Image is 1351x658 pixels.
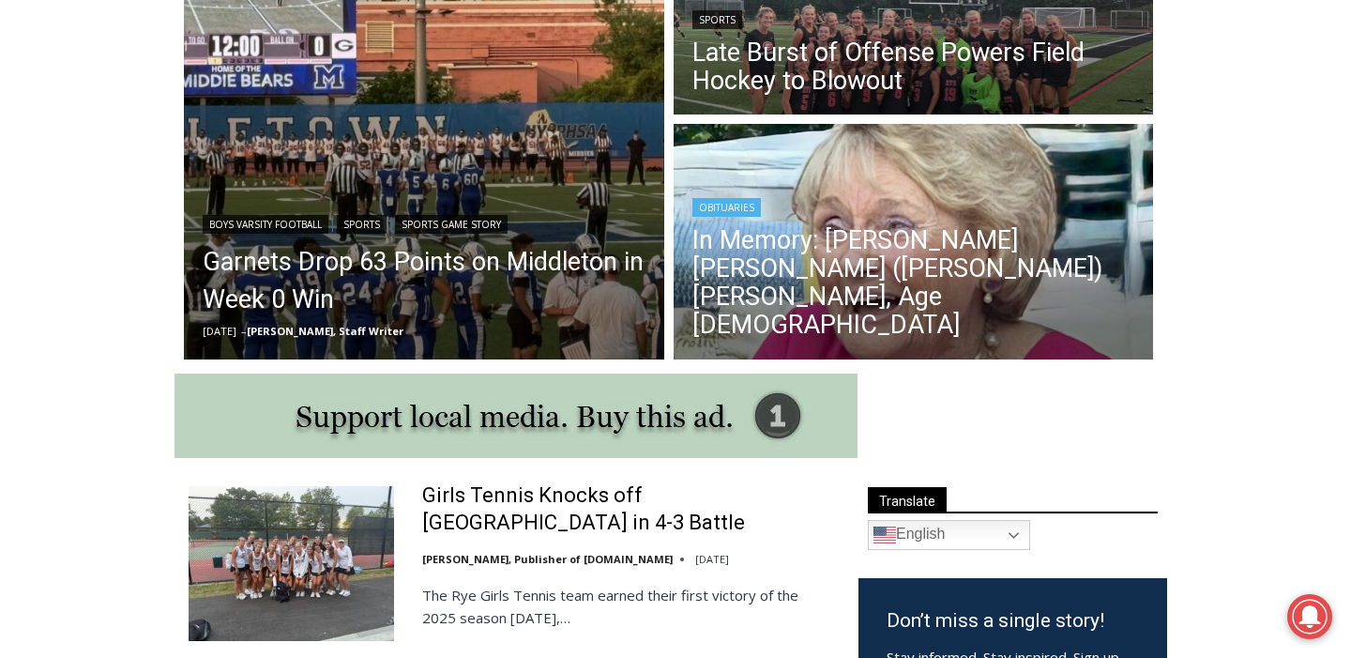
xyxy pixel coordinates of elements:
a: Intern @ [DOMAIN_NAME] [451,182,909,234]
img: Obituary - Maureen Catherine Devlin Koecheler [674,124,1154,364]
a: Boys Varsity Football [203,215,328,234]
a: Girls Tennis Knocks off [GEOGRAPHIC_DATA] in 4-3 Battle [422,482,834,536]
div: "The first chef I interviewed talked about coming to [GEOGRAPHIC_DATA] from [GEOGRAPHIC_DATA] in ... [474,1,887,182]
a: Sports Game Story [395,215,508,234]
a: Read More In Memory: Maureen Catherine (Devlin) Koecheler, Age 83 [674,124,1154,364]
span: Open Tues. - Sun. [PHONE_NUMBER] [6,193,184,265]
img: en [873,524,896,546]
a: Late Burst of Offense Powers Field Hockey to Blowout [692,38,1135,95]
time: [DATE] [695,552,729,566]
a: In Memory: [PERSON_NAME] [PERSON_NAME] ([PERSON_NAME]) [PERSON_NAME], Age [DEMOGRAPHIC_DATA] [692,226,1135,339]
p: The Rye Girls Tennis team earned their first victory of the 2025 season [DATE],… [422,584,834,629]
span: – [241,324,247,338]
a: Sports [692,10,742,29]
div: | | [203,211,645,234]
div: "clearly one of the favorites in the [GEOGRAPHIC_DATA] neighborhood" [193,117,276,224]
a: Sports [337,215,387,234]
a: English [868,520,1030,550]
img: support local media, buy this ad [175,374,858,458]
span: Translate [868,487,947,513]
a: Open Tues. - Sun. [PHONE_NUMBER] [1,189,189,234]
a: Obituaries [692,198,761,217]
a: Garnets Drop 63 Points on Middleton in Week 0 Win [203,243,645,318]
time: [DATE] [203,324,236,338]
img: Girls Tennis Knocks off Mamaroneck in 4-3 Battle [189,486,394,640]
span: Intern @ [DOMAIN_NAME] [491,187,870,229]
a: [PERSON_NAME], Staff Writer [247,324,403,338]
h3: Don’t miss a single story! [887,606,1139,636]
a: [PERSON_NAME], Publisher of [DOMAIN_NAME] [422,552,673,566]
